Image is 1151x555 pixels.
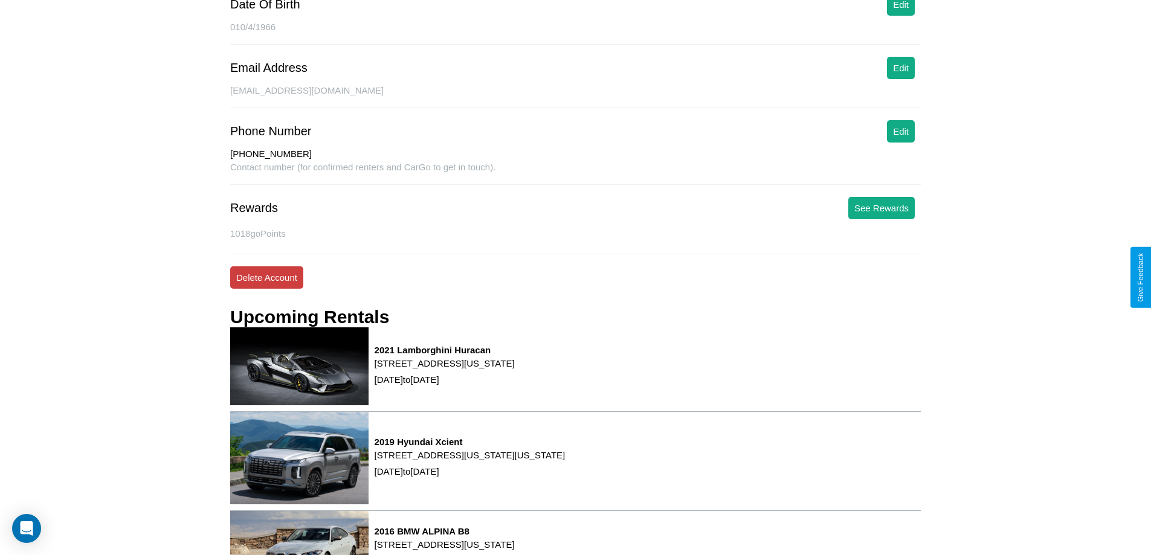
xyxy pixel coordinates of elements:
p: [STREET_ADDRESS][US_STATE] [375,355,515,371]
div: Email Address [230,61,308,75]
h3: 2021 Lamborghini Huracan [375,345,515,355]
button: See Rewards [848,197,915,219]
div: [EMAIL_ADDRESS][DOMAIN_NAME] [230,85,921,108]
div: Contact number (for confirmed renters and CarGo to get in touch). [230,162,921,185]
p: [DATE] to [DATE] [375,463,566,480]
button: Edit [887,120,915,143]
p: [DATE] to [DATE] [375,371,515,388]
img: rental [230,327,369,405]
div: [PHONE_NUMBER] [230,149,921,162]
h3: Upcoming Rentals [230,307,389,327]
div: Rewards [230,201,278,215]
p: [STREET_ADDRESS][US_STATE][US_STATE] [375,447,566,463]
img: rental [230,412,369,505]
h3: 2019 Hyundai Xcient [375,437,566,447]
div: Phone Number [230,124,312,138]
button: Edit [887,57,915,79]
h3: 2016 BMW ALPINA B8 [375,526,515,536]
p: [STREET_ADDRESS][US_STATE] [375,536,515,553]
button: Delete Account [230,266,303,289]
p: 1018 goPoints [230,225,921,242]
div: Give Feedback [1136,253,1145,302]
div: Open Intercom Messenger [12,514,41,543]
div: 010/4/1966 [230,22,921,45]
